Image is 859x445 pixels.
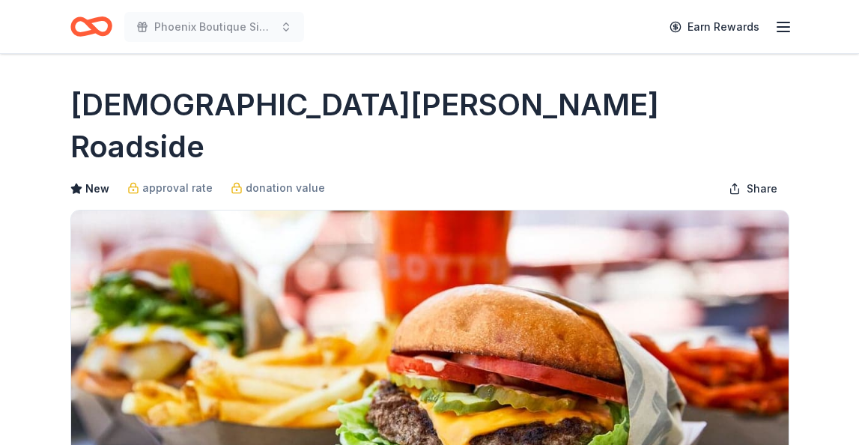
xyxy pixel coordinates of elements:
[142,179,213,197] span: approval rate
[661,13,768,40] a: Earn Rewards
[246,179,325,197] span: donation value
[124,12,304,42] button: Phoenix Boutique Sip & Shop
[85,180,109,198] span: New
[717,174,789,204] button: Share
[127,179,213,197] a: approval rate
[70,84,789,168] h1: [DEMOGRAPHIC_DATA][PERSON_NAME] Roadside
[747,180,777,198] span: Share
[154,18,274,36] span: Phoenix Boutique Sip & Shop
[70,9,112,44] a: Home
[231,179,325,197] a: donation value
